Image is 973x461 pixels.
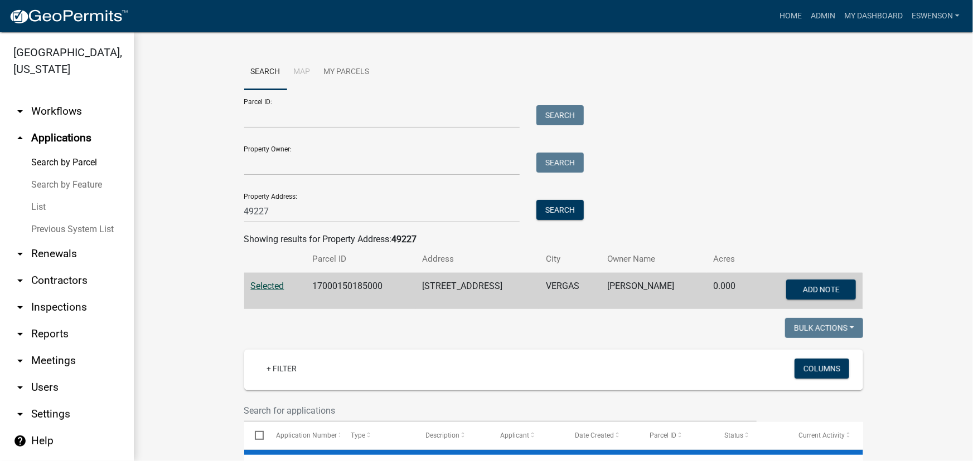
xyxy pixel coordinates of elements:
[13,131,27,145] i: arrow_drop_up
[265,422,340,449] datatable-header-cell: Application Number
[714,422,788,449] datatable-header-cell: Status
[13,327,27,341] i: arrow_drop_down
[806,6,840,27] a: Admin
[786,279,856,300] button: Add Note
[785,318,863,338] button: Bulk Actions
[775,6,806,27] a: Home
[575,431,614,439] span: Date Created
[539,273,601,310] td: VERGAS
[536,200,584,220] button: Search
[13,381,27,394] i: arrow_drop_down
[244,233,863,246] div: Showing results for Property Address:
[13,434,27,448] i: help
[601,246,706,272] th: Owner Name
[416,273,539,310] td: [STREET_ADDRESS]
[425,431,459,439] span: Description
[276,431,337,439] span: Application Number
[416,246,539,272] th: Address
[539,246,601,272] th: City
[601,273,706,310] td: [PERSON_NAME]
[788,422,863,449] datatable-header-cell: Current Activity
[907,6,964,27] a: eswenson
[13,247,27,261] i: arrow_drop_down
[536,153,584,173] button: Search
[490,422,564,449] datatable-header-cell: Applicant
[392,234,417,244] strong: 49227
[706,273,753,310] td: 0.000
[650,431,676,439] span: Parcel ID
[799,431,845,439] span: Current Activity
[258,359,306,379] a: + Filter
[13,354,27,367] i: arrow_drop_down
[795,359,849,379] button: Columns
[564,422,639,449] datatable-header-cell: Date Created
[706,246,753,272] th: Acres
[244,422,265,449] datatable-header-cell: Select
[13,301,27,314] i: arrow_drop_down
[803,285,840,294] span: Add Note
[13,105,27,118] i: arrow_drop_down
[244,55,287,90] a: Search
[724,431,744,439] span: Status
[639,422,714,449] datatable-header-cell: Parcel ID
[306,273,416,310] td: 17000150185000
[840,6,907,27] a: My Dashboard
[13,408,27,421] i: arrow_drop_down
[536,105,584,125] button: Search
[306,246,416,272] th: Parcel ID
[351,431,365,439] span: Type
[340,422,415,449] datatable-header-cell: Type
[415,422,490,449] datatable-header-cell: Description
[13,274,27,287] i: arrow_drop_down
[251,281,284,291] a: Selected
[500,431,529,439] span: Applicant
[317,55,376,90] a: My Parcels
[244,399,757,422] input: Search for applications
